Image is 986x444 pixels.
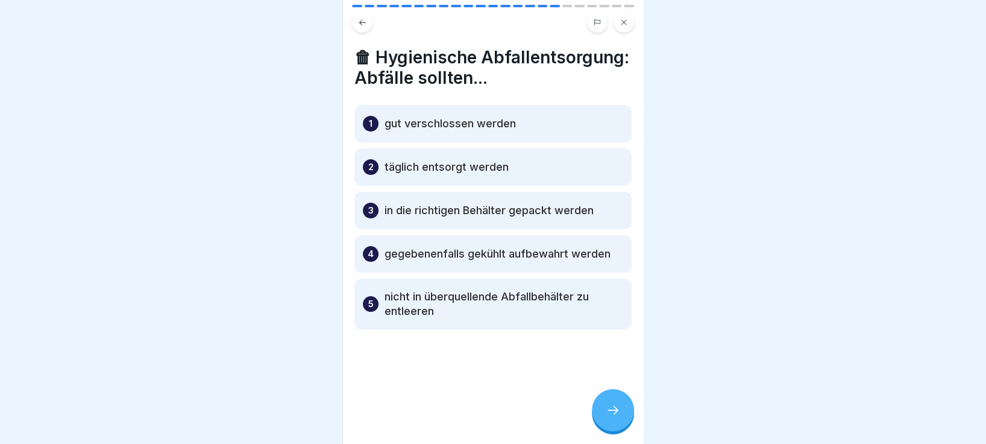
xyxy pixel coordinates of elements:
[385,116,516,131] p: gut verschlossen werden
[369,116,372,131] p: 1
[385,290,623,319] p: nicht in überquellende Abfallbehälter zu entleeren
[354,47,632,88] h4: 🗑 Hygienische Abfallentsorgung: Abfälle sollten...
[385,160,509,174] p: täglich entsorgt werden
[385,247,611,261] p: gegebenenfalls gekühlt aufbewahrt werden
[368,203,374,218] p: 3
[368,247,374,261] p: 4
[368,160,374,174] p: 2
[368,297,374,311] p: 5
[385,203,594,218] p: in die richtigen Behälter gepackt werden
